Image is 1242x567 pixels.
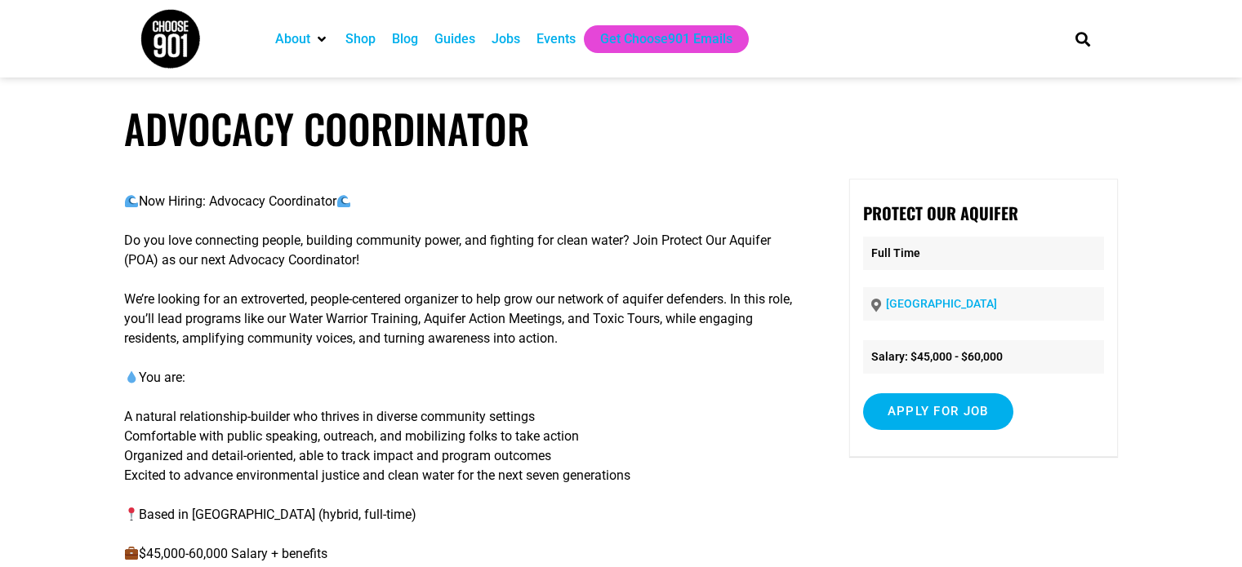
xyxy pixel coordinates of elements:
p: Based in [GEOGRAPHIC_DATA] (hybrid, full-time) [124,505,799,525]
a: Jobs [492,29,520,49]
img: 🌊 [337,194,350,207]
a: About [275,29,310,49]
p: Full Time [863,237,1104,270]
a: Events [536,29,576,49]
img: 📍 [125,507,138,520]
a: Blog [392,29,418,49]
img: 🌊 [125,194,138,207]
div: Search [1069,25,1096,52]
a: Get Choose901 Emails [600,29,732,49]
a: [GEOGRAPHIC_DATA] [886,297,997,310]
div: About [267,25,337,53]
p: Do you love connecting people, building community power, and fighting for clean water? Join Prote... [124,231,799,270]
strong: Protect Our Aquifer [863,201,1018,225]
a: Guides [434,29,475,49]
img: 💼 [125,547,138,560]
nav: Main nav [267,25,1048,53]
p: Now Hiring: Advocacy Coordinator [124,192,799,211]
li: Salary: $45,000 - $60,000 [863,340,1104,374]
img: 💧 [125,370,138,383]
a: Shop [345,29,376,49]
input: Apply for job [863,393,1013,430]
p: $45,000-60,000 Salary + benefits [124,544,799,564]
p: We’re looking for an extroverted, people-centered organizer to help grow our network of aquifer d... [124,290,799,348]
h1: Advocacy Coordinator [124,104,1118,153]
p: A natural relationship-builder who thrives in diverse community settings Comfortable with public ... [124,407,799,485]
p: You are: [124,368,799,388]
